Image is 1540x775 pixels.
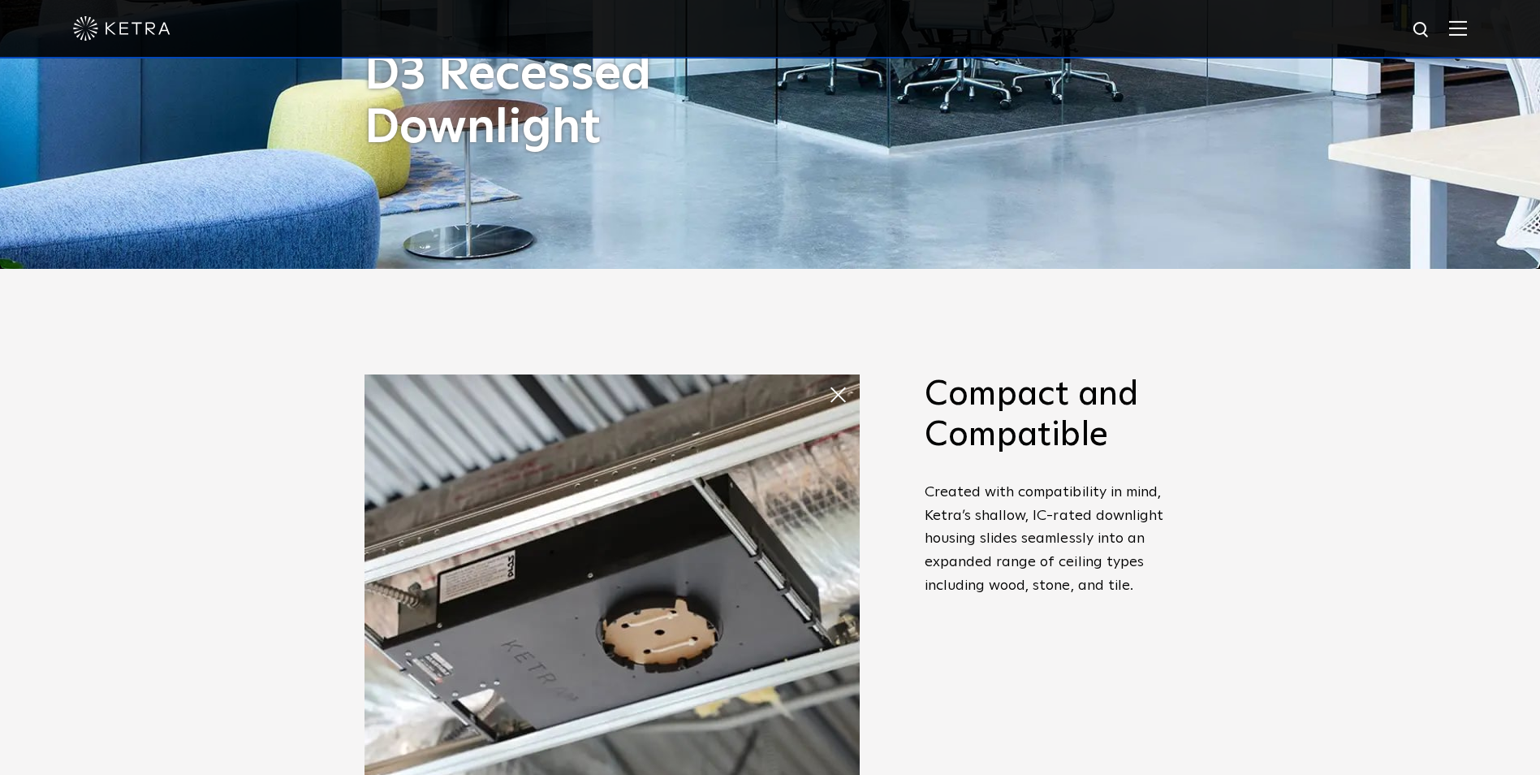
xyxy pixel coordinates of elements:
h1: D3 Recessed Downlight [365,48,779,155]
img: Hamburger%20Nav.svg [1449,20,1467,36]
img: ketra-logo-2019-white [73,16,170,41]
p: Created with compatibility in mind, Ketra’s shallow, IC-rated downlight housing slides seamlessly... [925,481,1176,598]
h2: Compact and Compatible [925,375,1176,457]
img: search icon [1412,20,1432,41]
